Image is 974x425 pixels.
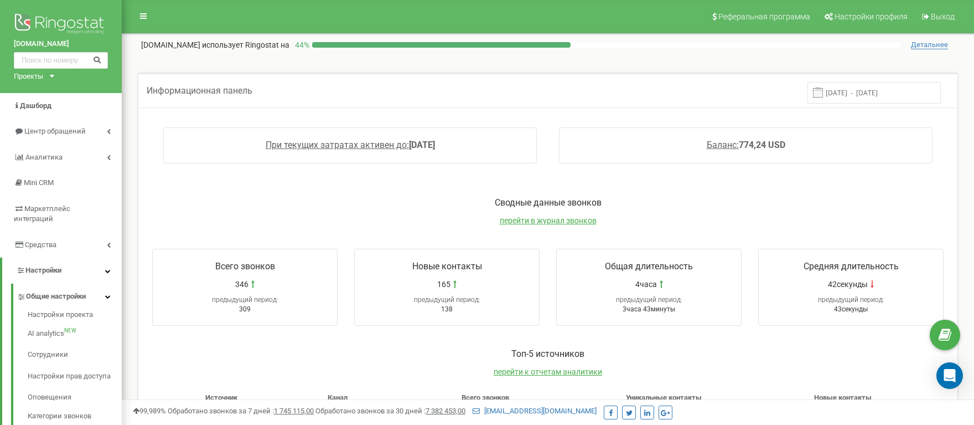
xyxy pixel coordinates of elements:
[266,140,409,150] span: При текущих затратах активен до:
[414,296,480,304] span: предыдущий период:
[205,393,237,402] span: Источник
[315,407,465,415] span: Обработано звонков за 30 дней :
[28,387,122,408] a: Оповещения
[212,296,278,304] span: предыдущий период:
[718,12,810,21] span: Реферальная программа
[133,407,166,415] span: 99,989%
[20,101,51,110] span: Дашборд
[25,153,63,161] span: Аналитика
[28,323,122,345] a: AI analyticsNEW
[616,296,682,304] span: предыдущий период:
[239,305,251,313] span: 309
[936,362,963,389] div: Open Intercom Messenger
[911,40,948,49] span: Детальнее
[707,140,785,150] a: Баланс:774,24 USD
[24,178,54,187] span: Mini CRM
[814,393,872,402] span: Новые контакты
[412,261,482,272] span: Новые контакты
[25,240,56,249] span: Средства
[511,349,584,359] span: Toп-5 источников
[235,279,248,290] span: 346
[426,407,465,415] u: 7 382 453,00
[605,261,693,272] span: Общая длительность
[437,279,450,290] span: 165
[215,261,275,272] span: Всего звонков
[274,407,314,415] u: 1 745 115,00
[818,296,884,304] span: предыдущий период:
[202,40,289,49] span: использует Ringostat на
[17,284,122,306] a: Общие настройки
[141,39,289,50] p: [DOMAIN_NAME]
[626,393,702,402] span: Уникальные контакты
[289,39,312,50] p: 44 %
[635,279,657,290] span: 4часа
[28,310,122,323] a: Настройки проекта
[14,11,108,39] img: Ringostat logo
[931,12,955,21] span: Выход
[707,140,739,150] span: Баланс:
[266,140,435,150] a: При текущих затратах активен до:[DATE]
[328,393,348,402] span: Канал
[835,12,908,21] span: Настройки профиля
[28,408,122,422] a: Категории звонков
[473,407,597,415] a: [EMAIL_ADDRESS][DOMAIN_NAME]
[804,261,899,272] span: Средняя длительность
[2,258,122,284] a: Настройки
[168,407,314,415] span: Обработано звонков за 7 дней :
[441,305,453,313] span: 138
[834,305,868,313] span: 43секунды
[28,344,122,366] a: Сотрудники
[26,291,86,302] span: Общие настройки
[28,366,122,387] a: Настройки прав доступа
[623,305,675,313] span: 3часа 43минуты
[14,204,70,223] span: Маркетплейс интеграций
[495,197,602,208] span: Сводные данные звонков
[14,71,43,82] div: Проекты
[500,216,597,225] a: перейти в журнал звонков
[462,393,509,402] span: Всего звонков
[147,85,252,96] span: Информационная панель
[24,127,86,135] span: Центр обращений
[494,367,602,376] a: перейти к отчетам аналитики
[25,266,61,274] span: Настройки
[828,279,868,290] span: 42секунды
[14,52,108,69] input: Поиск по номеру
[14,39,108,49] a: [DOMAIN_NAME]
